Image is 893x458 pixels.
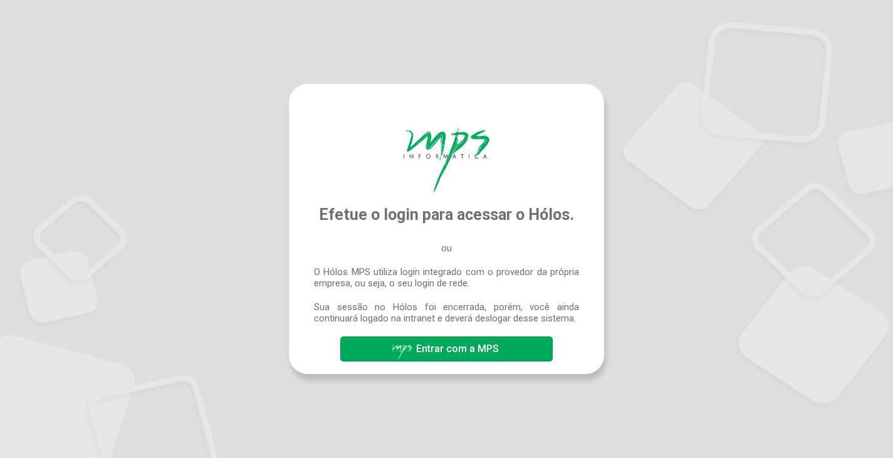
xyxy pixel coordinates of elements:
[441,242,452,254] span: ou
[340,336,552,362] button: Entrar com a MPS
[314,301,579,324] span: Sua sessão no Hólos foi encerrada, porém, você ainda continuará logado na intranet e deverá deslo...
[416,343,499,355] span: Entrar com a MPS
[404,128,489,193] img: Hólos Mps Digital
[314,266,579,289] span: O Hólos MPS utiliza login integrado com o provedor da própria empresa, ou seja, o seu login de rede.
[319,206,574,224] span: Efetue o login para acessar o Hólos.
